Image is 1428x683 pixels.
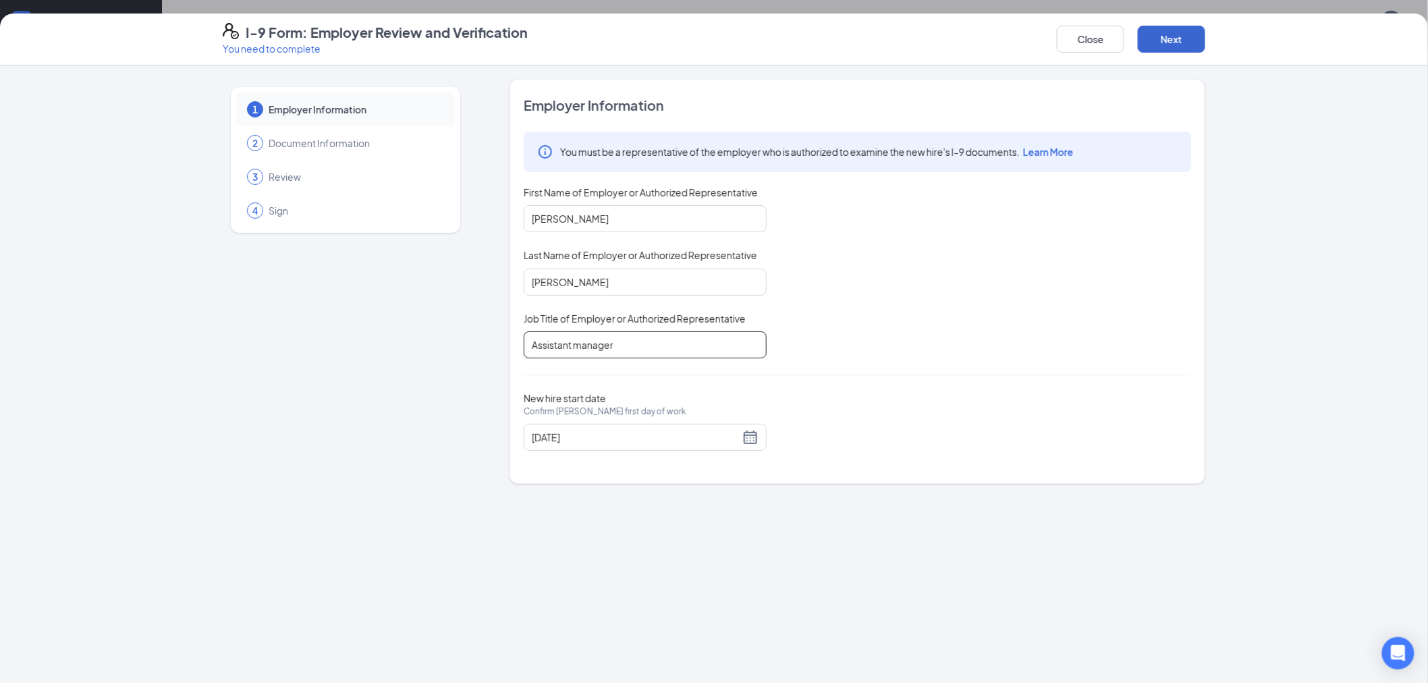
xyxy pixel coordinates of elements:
span: Last Name of Employer or Authorized Representative [524,248,757,262]
span: Employer Information [524,96,1191,115]
span: Employer Information [269,103,441,116]
span: Review [269,170,441,184]
span: New hire start date [524,391,686,432]
span: You must be a representative of the employer who is authorized to examine the new hire's I-9 docu... [560,145,1074,159]
button: Next [1138,26,1205,53]
button: Close [1057,26,1124,53]
span: Document Information [269,136,441,150]
input: Enter job title [524,331,767,358]
a: Learn More [1020,146,1074,158]
div: Open Intercom Messenger [1382,637,1415,670]
span: 3 [252,170,258,184]
input: Enter your last name [524,269,767,296]
input: 10/15/2025 [532,430,740,445]
span: 2 [252,136,258,150]
span: 4 [252,204,258,217]
span: Job Title of Employer or Authorized Representative [524,312,746,325]
span: 1 [252,103,258,116]
span: First Name of Employer or Authorized Representative [524,186,758,199]
h4: I-9 Form: Employer Review and Verification [246,23,528,42]
svg: FormI9EVerifyIcon [223,23,239,39]
p: You need to complete [223,42,528,55]
span: Sign [269,204,441,217]
input: Enter your first name [524,205,767,232]
span: Learn More [1023,146,1074,158]
svg: Info [537,144,553,160]
span: Confirm [PERSON_NAME] first day of work [524,405,686,418]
